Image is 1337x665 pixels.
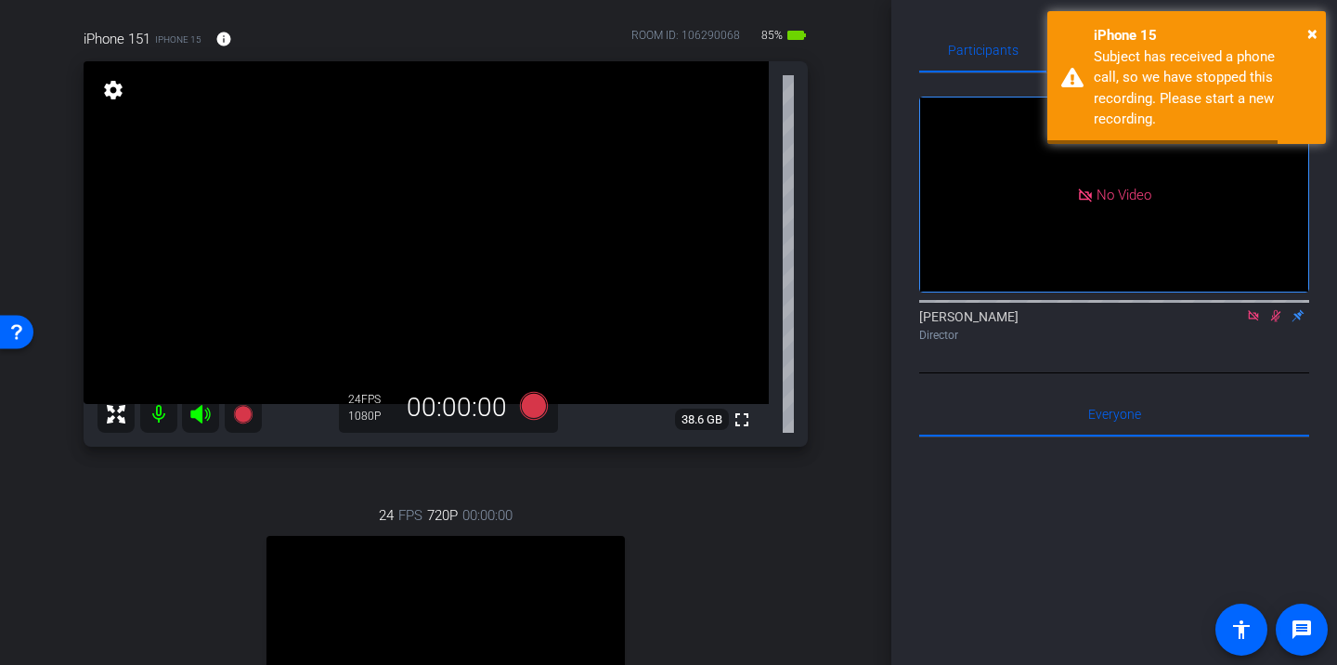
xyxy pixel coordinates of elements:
span: FPS [361,393,381,406]
span: iPhone 15 [155,33,201,46]
span: FPS [398,505,422,526]
mat-icon: accessibility [1230,619,1253,641]
mat-icon: info [215,31,232,47]
span: 00:00:00 [462,505,513,526]
div: 00:00:00 [395,392,519,424]
mat-icon: fullscreen [731,409,753,431]
div: 1080P [348,409,395,424]
span: 38.6 GB [675,409,729,431]
span: No Video [1097,186,1151,202]
div: [PERSON_NAME] [919,307,1309,344]
span: × [1307,22,1318,45]
span: Participants [948,44,1019,57]
mat-icon: battery_std [785,24,808,46]
span: 720P [427,505,458,526]
mat-icon: message [1291,619,1313,641]
span: 85% [759,20,785,50]
span: Everyone [1088,408,1141,421]
button: Close [1307,20,1318,47]
div: Director [919,327,1309,344]
mat-icon: settings [100,79,126,101]
div: 24 [348,392,395,407]
div: iPhone 15 [1094,25,1312,46]
span: 24 [379,505,394,526]
div: Subject has received a phone call, so we have stopped this recording. Please start a new recording. [1094,46,1312,130]
span: iPhone 151 [84,29,150,49]
div: ROOM ID: 106290068 [631,27,740,54]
